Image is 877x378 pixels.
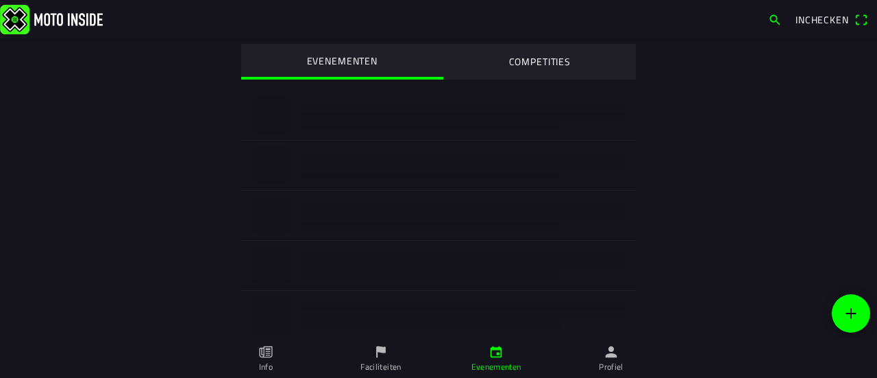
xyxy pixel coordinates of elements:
ion-icon: person [604,344,619,359]
ion-icon: add [843,305,859,322]
ion-label: Faciliteiten [360,361,401,373]
ion-icon: paper [258,344,273,359]
a: Incheckenqr scanner [789,8,874,31]
ion-label: Info [259,361,273,373]
ion-segment-button: EVENEMENTEN [241,44,443,80]
ion-icon: flag [373,344,388,359]
a: search [761,8,789,31]
ion-icon: calendar [489,344,504,359]
ion-label: Profiel [599,361,623,373]
ion-label: Evenementen [471,361,521,373]
ion-segment-button: COMPETITIES [443,44,637,80]
span: Inchecken [795,12,849,27]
